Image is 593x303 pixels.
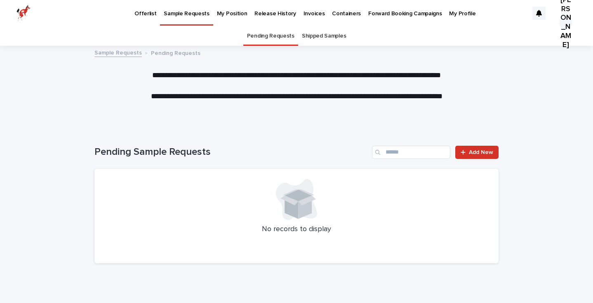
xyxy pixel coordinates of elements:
a: Shipped Samples [302,26,346,46]
img: zttTXibQQrCfv9chImQE [16,5,31,21]
p: No records to display [104,225,489,234]
input: Search [372,146,450,159]
span: Add New [469,149,493,155]
a: Pending Requests [247,26,294,46]
a: Add New [455,146,499,159]
h1: Pending Sample Requests [94,146,369,158]
a: Sample Requests [94,47,142,57]
div: [PERSON_NAME] [559,16,572,29]
p: Pending Requests [151,48,200,57]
